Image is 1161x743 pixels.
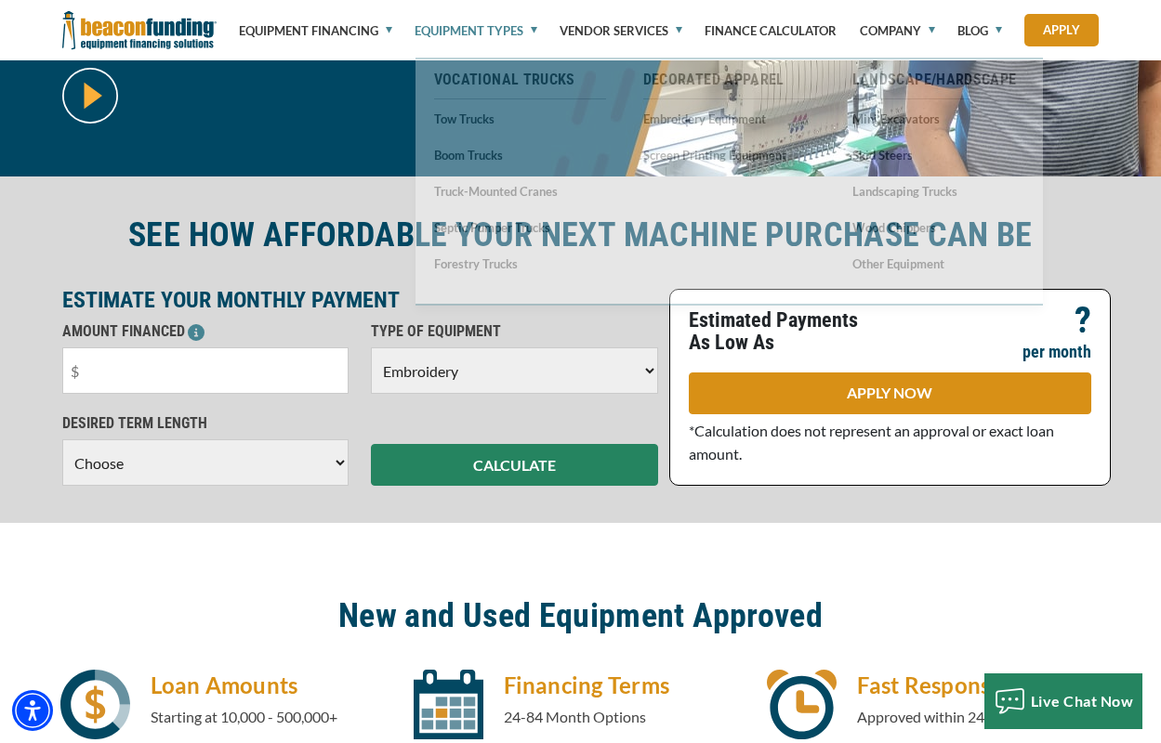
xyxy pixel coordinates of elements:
a: Landscape/Hardscape [852,69,1024,91]
p: TYPE OF EQUIPMENT [371,320,658,343]
a: Other Equipment [852,252,1024,275]
h4: Financing Terms [504,670,746,701]
a: Decorated Apparel [643,69,815,91]
a: Vocational Trucks [434,69,606,91]
a: Screen Printing Equipment [643,143,815,166]
a: Skid Steers [852,143,1024,166]
img: video modal pop-up play button [62,68,118,124]
a: Septic Pumper Trucks [434,215,606,239]
h4: Fast Response Time [857,670,1100,701]
a: Mini Excavators [852,107,1024,130]
p: AMOUNT FINANCED [62,320,350,343]
a: Tow Trucks [434,107,606,130]
h2: SEE HOW AFFORDABLE YOUR NEXT MACHINE PURCHASE CAN BE [62,214,1100,256]
p: DESIRED TERM LENGTH [62,412,350,435]
div: Accessibility Menu [12,690,53,731]
a: Boom Trucks [434,143,606,166]
button: CALCULATE [371,444,658,486]
span: 24-84 Month Options [504,708,646,725]
button: Live Chat Now [984,673,1143,729]
a: APPLY NOW [689,372,1091,414]
span: Live Chat Now [1031,692,1134,710]
h2: New and Used Equipment Approved [62,594,1100,637]
input: $ [62,347,350,394]
p: Estimated Payments As Low As [689,309,879,354]
p: ESTIMATE YOUR MONTHLY PAYMENT [62,289,658,311]
a: Forestry Trucks [434,252,606,275]
a: Apply [1024,14,1099,46]
a: Landscaping Trucks [852,179,1024,202]
p: ? [1075,309,1091,332]
img: icon [60,670,130,739]
span: *Calculation does not represent an approval or exact loan amount. [689,422,1054,463]
span: Approved within 24 hours [857,708,1024,725]
a: Wood Chippers [852,215,1024,239]
p: per month [1022,341,1091,363]
a: Truck-Mounted Cranes [434,179,606,202]
a: Embroidery Equipment [643,107,815,130]
h4: Loan Amounts [151,670,393,701]
p: Starting at 10,000 - 500,000+ [151,706,393,728]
